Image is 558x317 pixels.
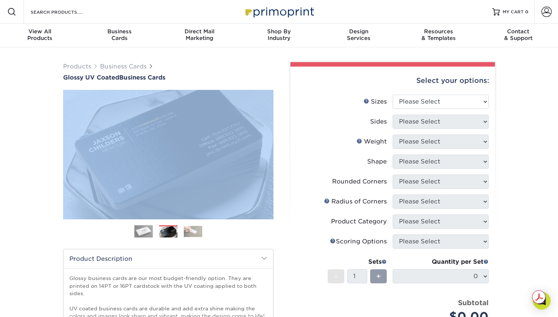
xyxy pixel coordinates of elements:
[319,24,399,47] a: DesignServices
[159,28,239,41] div: Marketing
[370,117,387,126] div: Sides
[478,28,558,41] div: & Support
[324,197,387,206] div: Radius of Corners
[525,9,528,14] span: 0
[63,249,273,268] h2: Product Description
[134,222,153,241] img: Business Cards 01
[399,28,478,35] span: Resources
[239,28,319,41] div: Industry
[478,24,558,47] a: Contact& Support
[478,28,558,35] span: Contact
[332,177,387,186] div: Rounded Corners
[458,299,489,307] strong: Subtotal
[100,63,147,70] a: Business Cards
[184,226,202,237] img: Business Cards 03
[159,226,178,239] img: Business Cards 02
[399,28,478,41] div: & Templates
[331,217,387,226] div: Product Category
[63,82,273,227] img: Glossy UV Coated 02
[367,157,387,166] div: Shape
[334,271,338,282] span: -
[319,28,399,41] div: Services
[63,74,273,81] a: Glossy UV CoatedBusiness Cards
[2,294,63,314] iframe: Google Customer Reviews
[296,67,489,95] div: Select your options:
[63,63,91,70] a: Products
[393,257,489,266] div: Quantity per Set
[328,257,387,266] div: Sets
[30,7,102,16] input: SEARCH PRODUCTS.....
[399,24,478,47] a: Resources& Templates
[319,28,399,35] span: Design
[80,28,159,41] div: Cards
[159,28,239,35] span: Direct Mail
[376,271,381,282] span: +
[80,24,159,47] a: BusinessCards
[242,4,316,20] img: Primoprint
[364,97,387,106] div: Sizes
[330,237,387,246] div: Scoring Options
[63,74,119,81] span: Glossy UV Coated
[503,9,524,15] span: MY CART
[239,24,319,47] a: Shop ByIndustry
[80,28,159,35] span: Business
[239,28,319,35] span: Shop By
[63,74,273,81] h1: Business Cards
[356,137,387,146] div: Weight
[159,24,239,47] a: Direct MailMarketing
